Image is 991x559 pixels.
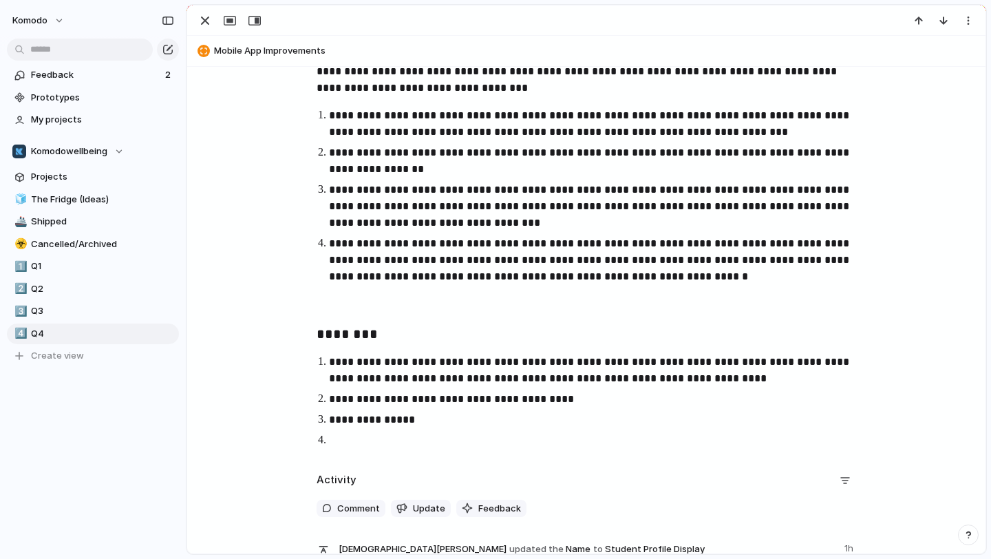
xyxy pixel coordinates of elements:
[14,304,24,319] div: 3️⃣
[7,189,179,210] a: 🧊The Fridge (Ideas)
[7,109,179,130] a: My projects
[7,256,179,277] a: 1️⃣Q1
[509,542,564,556] span: updated the
[7,141,179,162] button: Komodowellbeing
[12,14,47,28] span: Komodo
[214,44,979,58] span: Mobile App Improvements
[7,211,179,232] a: 🚢Shipped
[12,282,26,296] button: 2️⃣
[6,10,72,32] button: Komodo
[31,282,174,296] span: Q2
[31,193,174,207] span: The Fridge (Ideas)
[7,279,179,299] a: 2️⃣Q2
[31,145,107,158] span: Komodowellbeing
[844,539,856,556] span: 1h
[413,502,445,516] span: Update
[456,500,526,518] button: Feedback
[31,113,174,127] span: My projects
[7,301,179,321] a: 3️⃣Q3
[31,327,174,341] span: Q4
[14,191,24,207] div: 🧊
[31,170,174,184] span: Projects
[14,281,24,297] div: 2️⃣
[317,472,356,488] h2: Activity
[31,68,161,82] span: Feedback
[478,502,521,516] span: Feedback
[391,500,451,518] button: Update
[14,214,24,230] div: 🚢
[7,167,179,187] a: Projects
[12,327,26,341] button: 4️⃣
[12,193,26,207] button: 🧊
[31,238,174,251] span: Cancelled/Archived
[7,87,179,108] a: Prototypes
[7,234,179,255] a: ☣️Cancelled/Archived
[31,91,174,105] span: Prototypes
[14,236,24,252] div: ☣️
[31,349,84,363] span: Create view
[14,259,24,275] div: 1️⃣
[339,539,836,558] span: Name Student Profile Display
[31,215,174,229] span: Shipped
[337,502,380,516] span: Comment
[165,68,173,82] span: 2
[7,324,179,344] a: 4️⃣Q4
[339,542,507,556] span: [DEMOGRAPHIC_DATA][PERSON_NAME]
[193,40,979,62] button: Mobile App Improvements
[31,304,174,318] span: Q3
[7,346,179,366] button: Create view
[12,215,26,229] button: 🚢
[14,326,24,341] div: 4️⃣
[12,238,26,251] button: ☣️
[317,500,385,518] button: Comment
[7,65,179,85] a: Feedback2
[31,260,174,273] span: Q1
[12,260,26,273] button: 1️⃣
[12,304,26,318] button: 3️⃣
[593,542,603,556] span: to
